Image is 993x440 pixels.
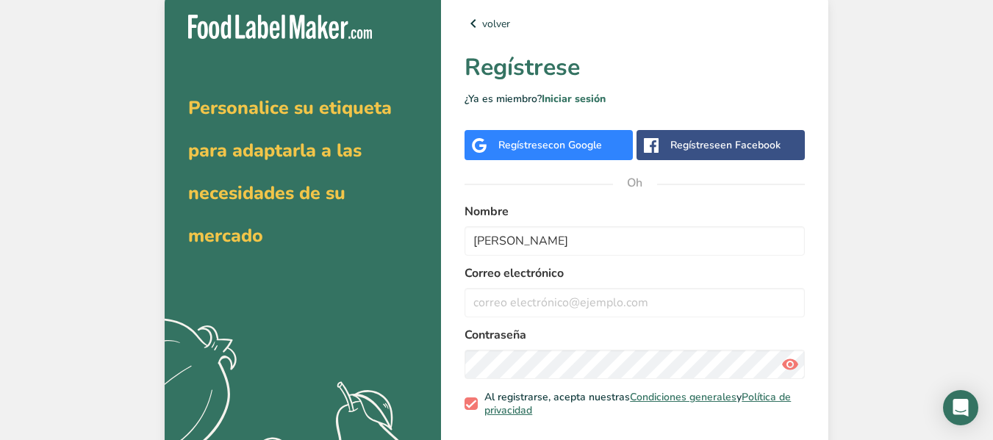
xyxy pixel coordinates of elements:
font: Regístrese [465,51,580,83]
font: y [736,390,742,404]
input: Juan Pérez [465,226,805,256]
img: Fabricante de etiquetas para alimentos [188,15,372,39]
div: Abrir Intercom Messenger [943,390,978,425]
font: Regístrese [670,138,720,152]
font: Correo electrónico [465,265,564,281]
font: Nombre [465,203,509,220]
font: Contraseña [465,327,526,343]
font: con Google [548,138,602,152]
input: correo electrónico@ejemplo.com [465,288,805,317]
a: volver [465,15,805,32]
a: Política de privacidad [484,390,791,417]
font: Oh [627,175,642,191]
font: ¿Ya es miembro? [465,92,542,106]
font: Al registrarse, acepta nuestras [484,390,630,404]
font: volver [482,17,510,31]
font: Personalice su etiqueta para adaptarla a las necesidades de su mercado [188,95,392,248]
a: Condiciones generales [630,390,736,404]
a: Iniciar sesión [542,92,606,106]
font: en Facebook [720,138,781,152]
font: Regístrese [498,138,548,152]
